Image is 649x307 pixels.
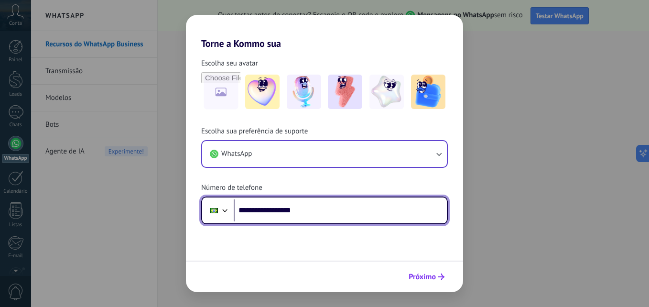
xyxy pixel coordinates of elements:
[328,75,362,109] img: -3.jpeg
[186,15,463,49] h2: Torne a Kommo sua
[411,75,445,109] img: -5.jpeg
[409,274,436,280] span: Próximo
[201,183,262,193] span: Número de telefone
[201,127,308,136] span: Escolha sua preferência de suporte
[287,75,321,109] img: -2.jpeg
[205,200,223,220] div: Brazil: + 55
[404,269,449,285] button: Próximo
[369,75,404,109] img: -4.jpeg
[201,59,258,68] span: Escolha seu avatar
[221,149,252,159] span: WhatsApp
[245,75,280,109] img: -1.jpeg
[202,141,447,167] button: WhatsApp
